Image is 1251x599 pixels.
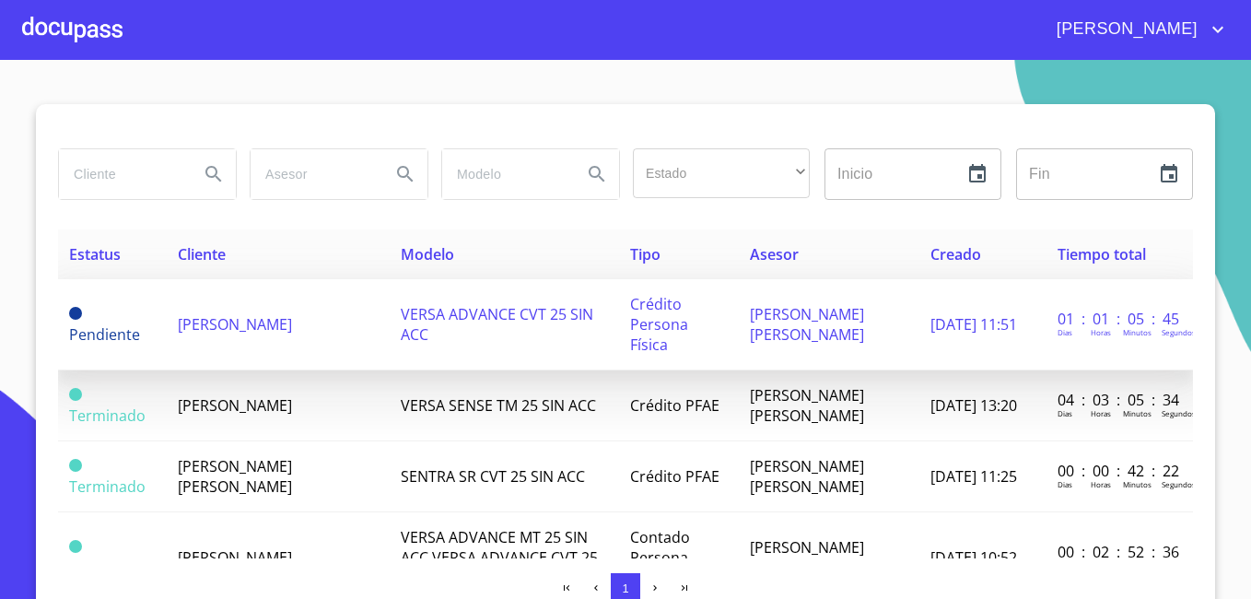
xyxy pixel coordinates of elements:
span: Crédito PFAE [630,466,719,487]
p: Dias [1058,408,1072,418]
span: Terminado [69,540,82,553]
span: Pendiente [69,307,82,320]
span: [PERSON_NAME] [178,547,292,568]
span: [PERSON_NAME] [PERSON_NAME] [178,456,292,497]
input: search [59,149,184,199]
span: [DATE] 10:52 [930,547,1017,568]
span: [DATE] 13:20 [930,395,1017,416]
span: VERSA SENSE TM 25 SIN ACC [401,395,596,416]
p: Dias [1058,479,1072,489]
span: Estatus [69,244,121,264]
span: Tipo [630,244,661,264]
p: 00 : 00 : 42 : 22 [1058,461,1182,481]
p: Segundos [1162,408,1196,418]
p: Segundos [1162,479,1196,489]
button: account of current user [1043,15,1229,44]
span: Contado Persona Física [630,527,690,588]
p: 00 : 02 : 52 : 36 [1058,542,1182,562]
p: 01 : 01 : 05 : 45 [1058,309,1182,329]
span: [PERSON_NAME] [PERSON_NAME] [750,456,864,497]
p: Horas [1091,479,1111,489]
input: search [442,149,567,199]
p: Horas [1091,408,1111,418]
p: Minutos [1123,408,1152,418]
span: Terminado [69,476,146,497]
span: Crédito Persona Física [630,294,688,355]
button: Search [575,152,619,196]
span: [DATE] 11:51 [930,314,1017,335]
span: SENTRA SR CVT 25 SIN ACC [401,466,585,487]
span: [DATE] 11:25 [930,466,1017,487]
button: Search [192,152,236,196]
span: [PERSON_NAME] [1043,15,1207,44]
span: [PERSON_NAME] [178,395,292,416]
span: Cliente [178,244,226,264]
span: [PERSON_NAME] [178,314,292,335]
span: Creado [930,244,981,264]
span: Crédito PFAE [630,395,719,416]
span: Modelo [401,244,454,264]
span: Terminado [69,388,82,401]
span: Pendiente [69,324,140,345]
span: VERSA ADVANCE MT 25 SIN ACC VERSA ADVANCE CVT 25 SIN ACC [401,527,598,588]
span: Terminado [69,459,82,472]
p: Minutos [1123,327,1152,337]
span: Terminado [69,558,146,578]
span: 1 [622,581,628,595]
p: Dias [1058,327,1072,337]
p: Minutos [1123,479,1152,489]
span: [PERSON_NAME] [PERSON_NAME] [750,304,864,345]
p: 04 : 03 : 05 : 34 [1058,390,1182,410]
span: Asesor [750,244,799,264]
span: VERSA ADVANCE CVT 25 SIN ACC [401,304,593,345]
button: Search [383,152,427,196]
p: Horas [1091,327,1111,337]
input: search [251,149,376,199]
span: [PERSON_NAME] [PERSON_NAME] [750,385,864,426]
span: [PERSON_NAME] [PERSON_NAME] [750,537,864,578]
span: Terminado [69,405,146,426]
p: Segundos [1162,327,1196,337]
div: ​ [633,148,810,198]
span: Tiempo total [1058,244,1146,264]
